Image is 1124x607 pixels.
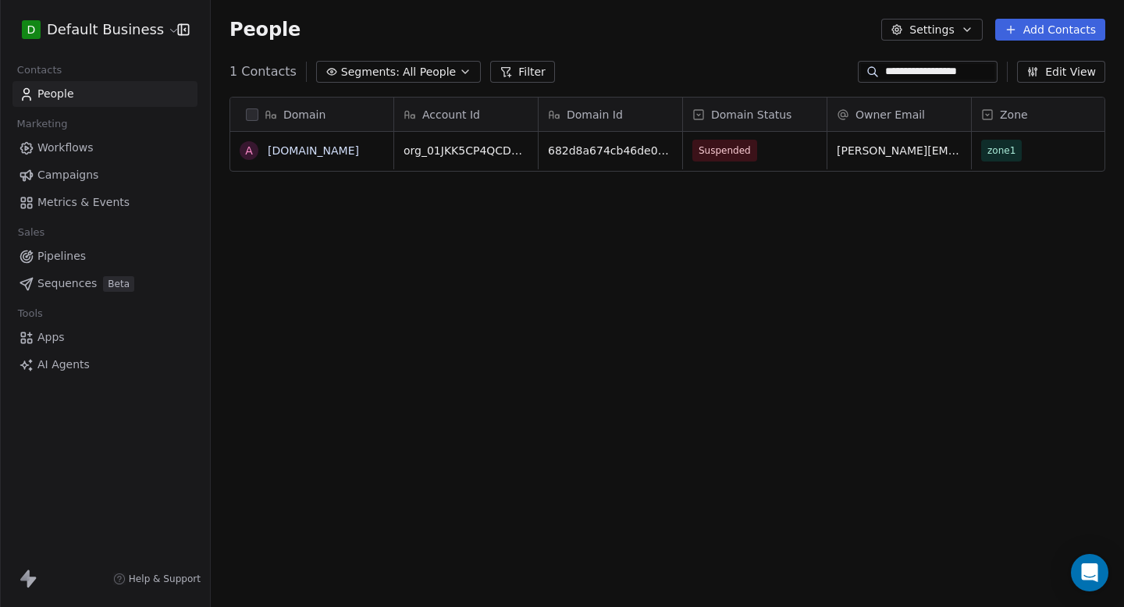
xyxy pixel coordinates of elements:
[683,98,827,131] div: Domain Status
[230,132,394,595] div: grid
[229,18,301,41] span: People
[19,16,166,43] button: DDefault Business
[699,143,751,158] span: Suspended
[12,135,197,161] a: Workflows
[12,81,197,107] a: People
[422,107,480,122] span: Account Id
[47,20,164,40] span: Default Business
[394,98,538,131] div: Account Id
[11,302,49,325] span: Tools
[1071,554,1108,591] div: Open Intercom Messenger
[37,194,130,211] span: Metrics & Events
[37,275,97,292] span: Sequences
[37,357,90,373] span: AI Agents
[403,64,456,80] span: All People
[129,573,201,585] span: Help & Support
[37,86,74,102] span: People
[539,98,682,131] div: Domain Id
[27,22,36,37] span: D
[245,143,253,159] div: a
[972,98,1115,131] div: Zone
[10,59,69,82] span: Contacts
[37,167,98,183] span: Campaigns
[103,276,134,292] span: Beta
[827,98,971,131] div: Owner Email
[12,352,197,378] a: AI Agents
[548,143,673,158] span: 682d8a674cb46de018cb06b5
[881,19,982,41] button: Settings
[341,64,400,80] span: Segments:
[12,325,197,350] a: Apps
[837,143,962,158] span: [PERSON_NAME][EMAIL_ADDRESS][DOMAIN_NAME]
[490,61,555,83] button: Filter
[567,107,623,122] span: Domain Id
[12,190,197,215] a: Metrics & Events
[10,112,74,136] span: Marketing
[711,107,791,122] span: Domain Status
[37,329,65,346] span: Apps
[113,573,201,585] a: Help & Support
[995,19,1105,41] button: Add Contacts
[1000,107,1028,122] span: Zone
[37,140,94,156] span: Workflows
[283,107,325,122] span: Domain
[37,248,86,264] span: Pipelines
[12,243,197,269] a: Pipelines
[229,62,297,81] span: 1 Contacts
[1017,61,1105,83] button: Edit View
[11,221,52,244] span: Sales
[230,98,393,131] div: Domain
[268,144,359,157] a: [DOMAIN_NAME]
[987,143,1016,158] span: zone1
[12,271,197,296] a: SequencesBeta
[12,162,197,188] a: Campaigns
[855,107,925,122] span: Owner Email
[404,143,528,158] span: org_01JKK5CP4QCDN2P7Y18HPTXA6Y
